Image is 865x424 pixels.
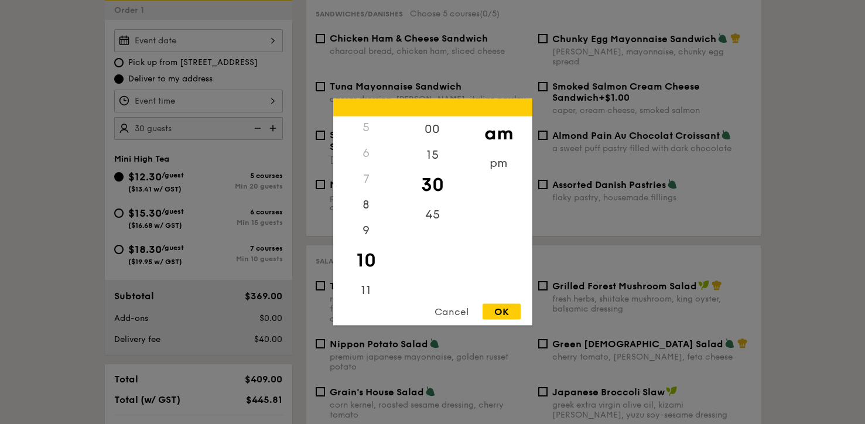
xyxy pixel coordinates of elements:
[333,244,399,278] div: 10
[333,192,399,218] div: 8
[333,141,399,166] div: 6
[466,117,532,151] div: am
[399,202,466,228] div: 45
[399,142,466,168] div: 15
[483,304,521,320] div: OK
[423,304,480,320] div: Cancel
[333,166,399,192] div: 7
[399,117,466,142] div: 00
[399,168,466,202] div: 30
[333,218,399,244] div: 9
[333,115,399,141] div: 5
[333,278,399,303] div: 11
[466,151,532,176] div: pm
